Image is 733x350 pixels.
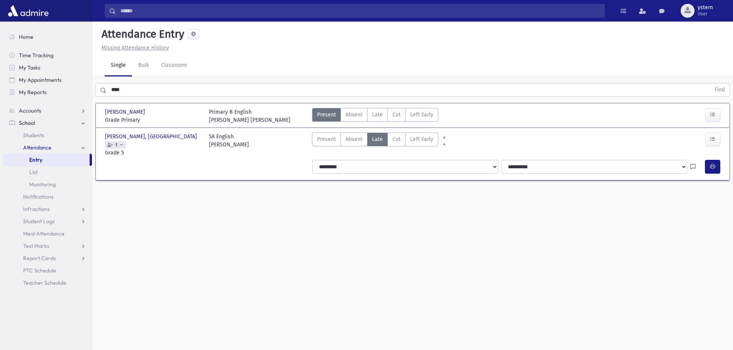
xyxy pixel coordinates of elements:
[23,144,52,151] span: Attendance
[3,252,92,264] a: Report Cards
[99,28,184,41] h5: Attendance Entry
[317,111,336,119] span: Present
[29,169,38,176] span: List
[3,277,92,289] a: Teacher Schedule
[3,154,90,166] a: Entry
[29,181,56,188] span: Monitoring
[3,117,92,129] a: School
[3,49,92,61] a: Time Tracking
[312,133,438,157] div: AttTypes
[23,267,56,274] span: PTC Schedule
[19,119,35,126] span: School
[3,31,92,43] a: Home
[3,240,92,252] a: Test Marks
[105,108,147,116] span: [PERSON_NAME]
[114,143,119,148] span: 1
[3,203,92,215] a: Infractions
[392,111,401,119] span: Cut
[19,76,62,83] span: My Appointments
[3,105,92,117] a: Accounts
[346,111,362,119] span: Absent
[317,135,336,143] span: Present
[3,129,92,141] a: Students
[3,74,92,86] a: My Appointments
[23,218,55,225] span: Student Logs
[3,86,92,98] a: My Reports
[3,227,92,240] a: Meal Attendance
[372,111,383,119] span: Late
[6,3,50,18] img: AdmirePro
[102,45,169,51] u: Missing Attendance History
[23,132,44,139] span: Students
[312,108,438,124] div: AttTypes
[3,264,92,277] a: PTC Schedule
[410,111,433,119] span: Left Early
[23,255,56,262] span: Report Cards
[29,156,42,163] span: Entry
[23,279,66,286] span: Teacher Schedule
[710,83,730,96] button: Find
[372,135,383,143] span: Late
[23,230,65,237] span: Meal Attendance
[3,141,92,154] a: Attendance
[155,55,193,76] a: Classroom
[105,149,201,157] span: Grade 5
[19,33,33,40] span: Home
[105,55,132,76] a: Single
[19,52,53,59] span: Time Tracking
[3,215,92,227] a: Student Logs
[3,61,92,74] a: My Tasks
[19,89,47,96] span: My Reports
[209,108,291,124] div: Primary B English [PERSON_NAME] [PERSON_NAME]
[132,55,155,76] a: Bulk
[105,133,199,141] span: [PERSON_NAME], [GEOGRAPHIC_DATA]
[3,166,92,178] a: List
[346,135,362,143] span: Absent
[698,5,713,11] span: ystern
[3,178,92,191] a: Monitoring
[209,133,249,157] div: 5A English [PERSON_NAME]
[99,45,169,51] a: Missing Attendance History
[19,64,40,71] span: My Tasks
[23,206,50,212] span: Infractions
[105,116,201,124] span: Grade Primary
[23,193,53,200] span: Notifications
[392,135,401,143] span: Cut
[698,11,713,17] span: User
[23,242,49,249] span: Test Marks
[3,191,92,203] a: Notifications
[19,107,41,114] span: Accounts
[410,135,433,143] span: Left Early
[116,4,604,18] input: Search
